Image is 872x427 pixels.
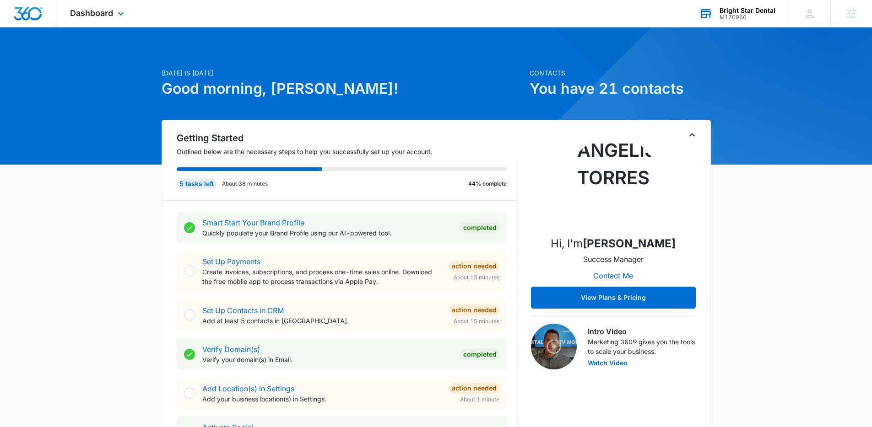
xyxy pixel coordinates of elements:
p: 44% complete [468,180,507,188]
p: Marketing 360® gives you the tools to scale your business. [588,337,696,356]
h3: Intro Video [588,326,696,337]
h1: You have 21 contacts [530,78,711,100]
p: Success Manager [583,254,644,265]
p: Contacts [530,68,711,78]
div: account id [720,14,775,21]
div: 5 tasks left [177,178,217,189]
div: Action Needed [449,261,499,272]
a: Set Up Contacts in CRM [202,306,284,315]
img: Intro Video [531,324,577,369]
p: Add your business location(s) in Settings. [202,394,442,404]
p: [DATE] is [DATE] [162,68,524,78]
p: Verify your domain(s) in Email. [202,355,453,364]
a: Add Location(s) in Settings [202,384,294,393]
h1: Good morning, [PERSON_NAME]! [162,78,524,100]
p: Hi, I'm [551,235,676,252]
div: Completed [460,349,499,360]
span: Dashboard [70,8,113,18]
p: Create invoices, subscriptions, and process one-time sales online. Download the free mobile app t... [202,267,442,286]
div: account name [720,7,775,14]
h2: Getting Started [177,131,518,145]
a: Smart Start Your Brand Profile [202,218,304,227]
img: Angelis Torres [568,137,659,228]
p: Quickly populate your Brand Profile using our AI-powered tool. [202,228,453,238]
div: Action Needed [449,304,499,315]
button: Contact Me [584,265,642,287]
p: Outlined below are the necessary steps to help you successfully set up your account. [177,147,518,156]
strong: [PERSON_NAME] [583,237,676,250]
div: Completed [460,222,499,233]
span: About 15 minutes [454,273,499,282]
p: Add at least 5 contacts in [GEOGRAPHIC_DATA]. [202,316,442,326]
button: View Plans & Pricing [531,287,696,309]
a: Verify Domain(s) [202,345,260,354]
a: Set Up Payments [202,257,260,266]
button: Watch Video [588,360,628,366]
div: Action Needed [449,383,499,394]
span: About 15 minutes [454,317,499,326]
span: About 1 minute [460,395,499,404]
p: About 38 minutes [222,180,268,188]
button: Toggle Collapse [687,129,698,140]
